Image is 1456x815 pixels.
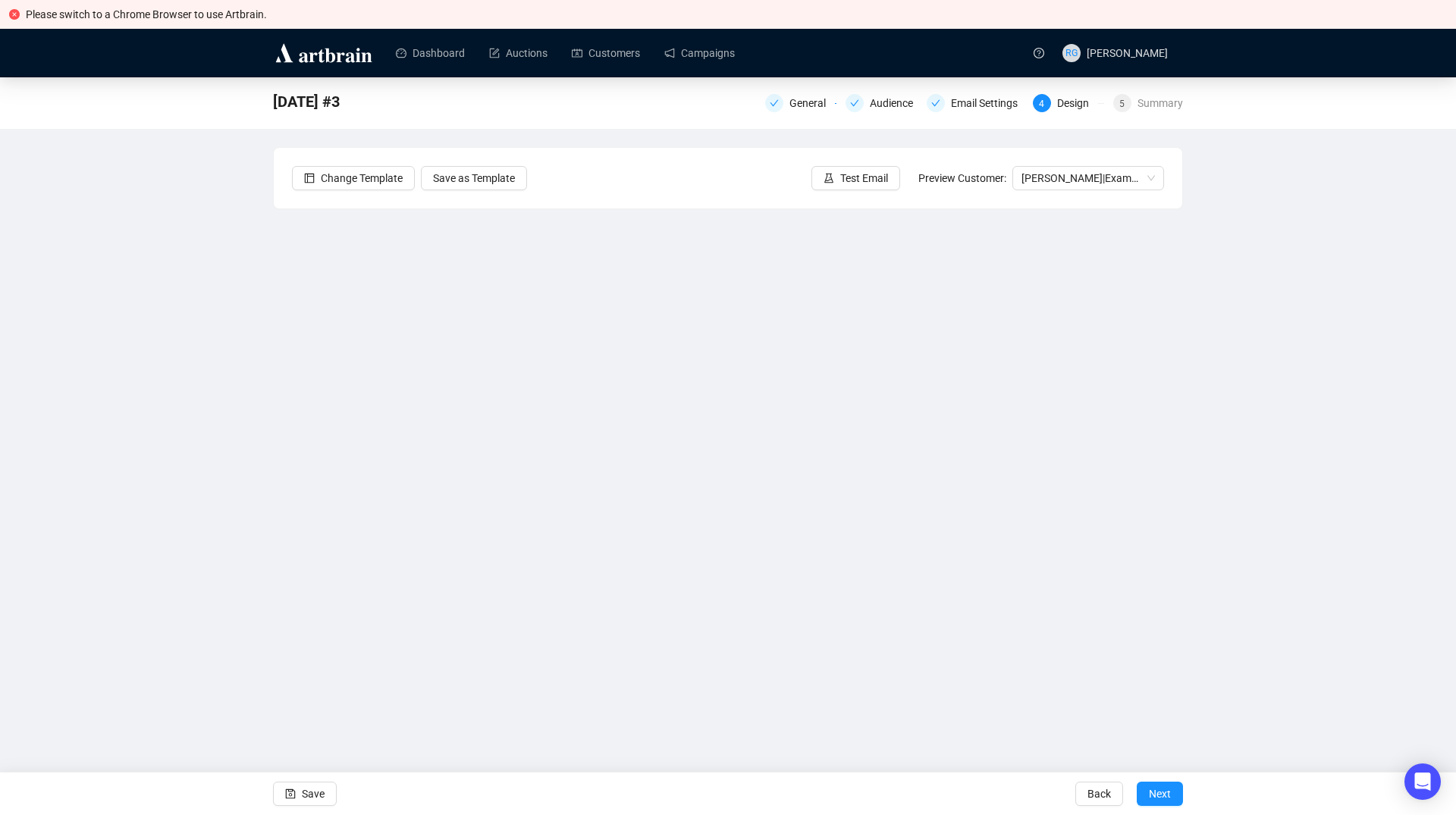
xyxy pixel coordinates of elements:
div: Please switch to a Chrome Browser to use Artbrain. [26,6,1447,23]
div: Audience [846,94,917,112]
span: August 27, 2025 #3 [273,89,340,114]
div: Email Settings [927,94,1024,112]
button: Next [1137,782,1183,806]
div: Audience [870,94,922,112]
a: Campaigns [664,33,735,73]
span: 5 [1119,99,1125,109]
span: RG [1065,45,1078,61]
img: logo [273,41,375,65]
span: 4 [1039,99,1044,109]
div: 5Summary [1113,94,1183,112]
span: check [770,99,779,108]
div: General [765,94,836,112]
button: Save [273,782,337,806]
span: [PERSON_NAME] [1087,47,1168,59]
a: Auctions [489,33,548,73]
span: check [850,99,859,108]
span: Preview Customer: [918,172,1006,184]
div: Design [1057,94,1098,112]
span: layout [304,173,315,183]
button: Save as Template [421,166,527,190]
span: Test Email [840,170,888,187]
span: Save [302,773,325,815]
span: close-circle [9,9,20,20]
a: question-circle [1025,29,1053,77]
span: question-circle [1034,48,1044,58]
div: 4Design [1033,94,1104,112]
span: save [285,788,296,799]
button: Test Email [811,166,900,190]
button: Change Template [292,166,415,190]
a: Customers [572,33,640,73]
span: [PERSON_NAME] | Example [1021,167,1155,190]
span: check [931,99,940,108]
div: Open Intercom Messenger [1404,763,1441,800]
span: Change Template [321,170,403,187]
span: Back [1087,773,1111,815]
div: General [789,94,835,112]
div: Summary [1137,94,1183,112]
span: experiment [824,173,834,183]
button: Back [1075,782,1123,806]
span: Save as Template [433,170,515,187]
span: Next [1149,773,1171,815]
div: Email Settings [951,94,1027,112]
a: Dashboard [396,33,465,73]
